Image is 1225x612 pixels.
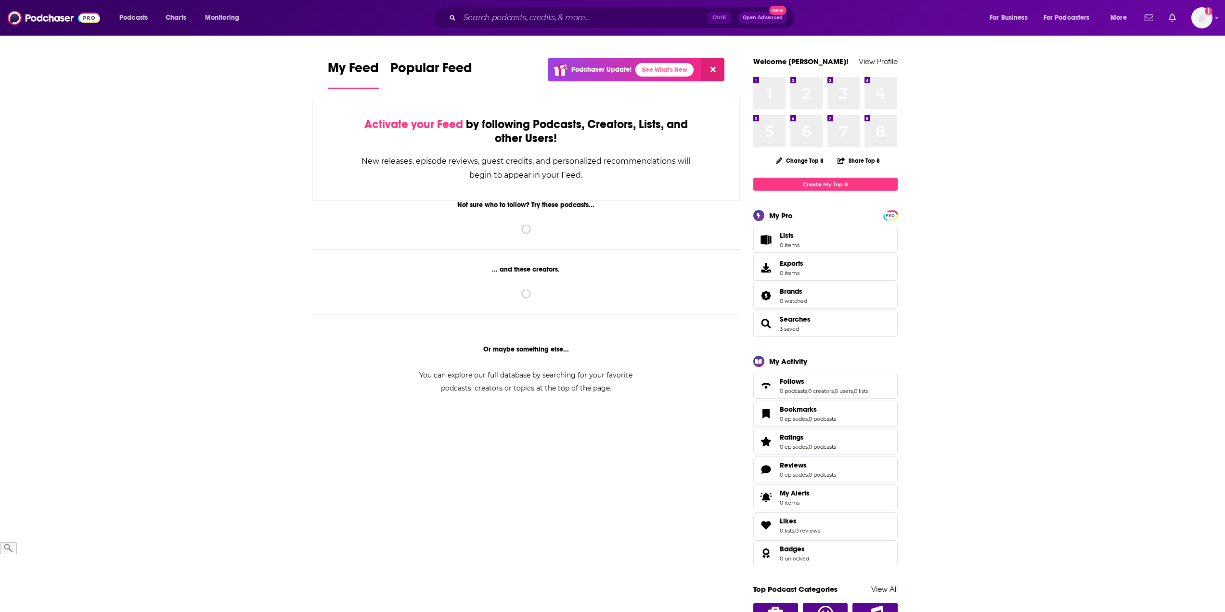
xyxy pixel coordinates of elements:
[364,117,463,131] span: Activate your Feed
[809,443,836,450] a: 0 podcasts
[757,261,776,274] span: Exports
[808,471,809,478] span: ,
[837,151,880,170] button: Share Top 8
[780,298,807,304] a: 0 watched
[390,60,472,89] a: Popular Feed
[205,11,239,25] span: Monitoring
[780,377,868,386] a: Follows
[312,345,740,353] div: Or maybe something else...
[885,212,896,219] span: PRO
[757,491,776,504] span: My Alerts
[780,259,803,268] span: Exports
[753,429,898,455] span: Ratings
[780,461,807,469] span: Reviews
[1104,10,1139,26] button: open menu
[769,211,793,220] div: My Pro
[1205,7,1212,15] svg: Add a profile image
[442,7,804,29] div: Search podcasts, credits, & more...
[1165,10,1180,26] a: Show notifications dropdown
[753,540,898,566] span: Badges
[780,517,820,525] a: Likes
[738,12,787,24] button: Open AdvancedNew
[757,379,776,392] a: Follows
[328,60,379,89] a: My Feed
[312,201,740,209] div: Not sure who to follow? Try these podcasts...
[460,10,708,26] input: Search podcasts, credits, & more...
[1110,11,1127,25] span: More
[780,242,799,248] span: 0 items
[753,484,898,510] a: My Alerts
[769,6,787,15] span: New
[770,155,830,167] button: Change Top 8
[753,311,898,337] span: Searches
[859,57,898,66] a: View Profile
[1141,10,1157,26] a: Show notifications dropdown
[198,10,252,26] button: open menu
[809,416,836,422] a: 0 podcasts
[757,317,776,330] a: Searches
[780,489,810,497] span: My Alerts
[8,9,100,27] img: Podchaser - Follow, Share and Rate Podcasts
[780,388,807,394] a: 0 podcasts
[853,388,854,394] span: ,
[780,270,803,276] span: 0 items
[753,227,898,253] a: Lists
[834,388,835,394] span: ,
[780,405,817,414] span: Bookmarks
[780,545,809,553] a: Badges
[835,388,853,394] a: 0 users
[769,357,807,366] div: My Activity
[1191,7,1212,28] img: User Profile
[780,231,794,240] span: Lists
[743,15,783,20] span: Open Advanced
[757,233,776,247] span: Lists
[113,10,160,26] button: open menu
[119,11,148,25] span: Podcasts
[1191,7,1212,28] span: Logged in as mmjamo
[780,433,804,442] span: Ratings
[757,519,776,532] a: Likes
[780,315,811,324] a: Searches
[780,405,836,414] a: Bookmarks
[780,527,794,534] a: 0 lists
[159,10,192,26] a: Charts
[780,287,807,296] a: Brands
[753,255,898,281] a: Exports
[780,517,797,525] span: Likes
[312,265,740,273] div: ... and these creators.
[757,435,776,448] a: Ratings
[990,11,1028,25] span: For Business
[753,178,898,191] a: Create My Top 8
[757,463,776,476] a: Reviews
[635,63,694,77] a: See What's New
[757,547,776,560] a: Badges
[1044,11,1090,25] span: For Podcasters
[983,10,1040,26] button: open menu
[757,289,776,302] a: Brands
[780,326,799,332] a: 3 saved
[753,373,898,399] span: Follows
[780,433,836,442] a: Ratings
[1037,10,1104,26] button: open menu
[808,388,834,394] a: 0 creators
[753,456,898,482] span: Reviews
[854,388,868,394] a: 0 lists
[753,57,849,66] a: Welcome [PERSON_NAME]!
[757,407,776,420] a: Bookmarks
[780,461,836,469] a: Reviews
[885,211,896,219] a: PRO
[753,512,898,538] span: Likes
[708,12,731,24] span: Ctrl K
[780,443,808,450] a: 0 episodes
[753,585,838,594] a: Top Podcast Categories
[780,377,804,386] span: Follows
[807,388,808,394] span: ,
[809,471,836,478] a: 0 podcasts
[780,416,808,422] a: 0 episodes
[753,401,898,427] span: Bookmarks
[753,283,898,309] span: Brands
[780,499,810,506] span: 0 items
